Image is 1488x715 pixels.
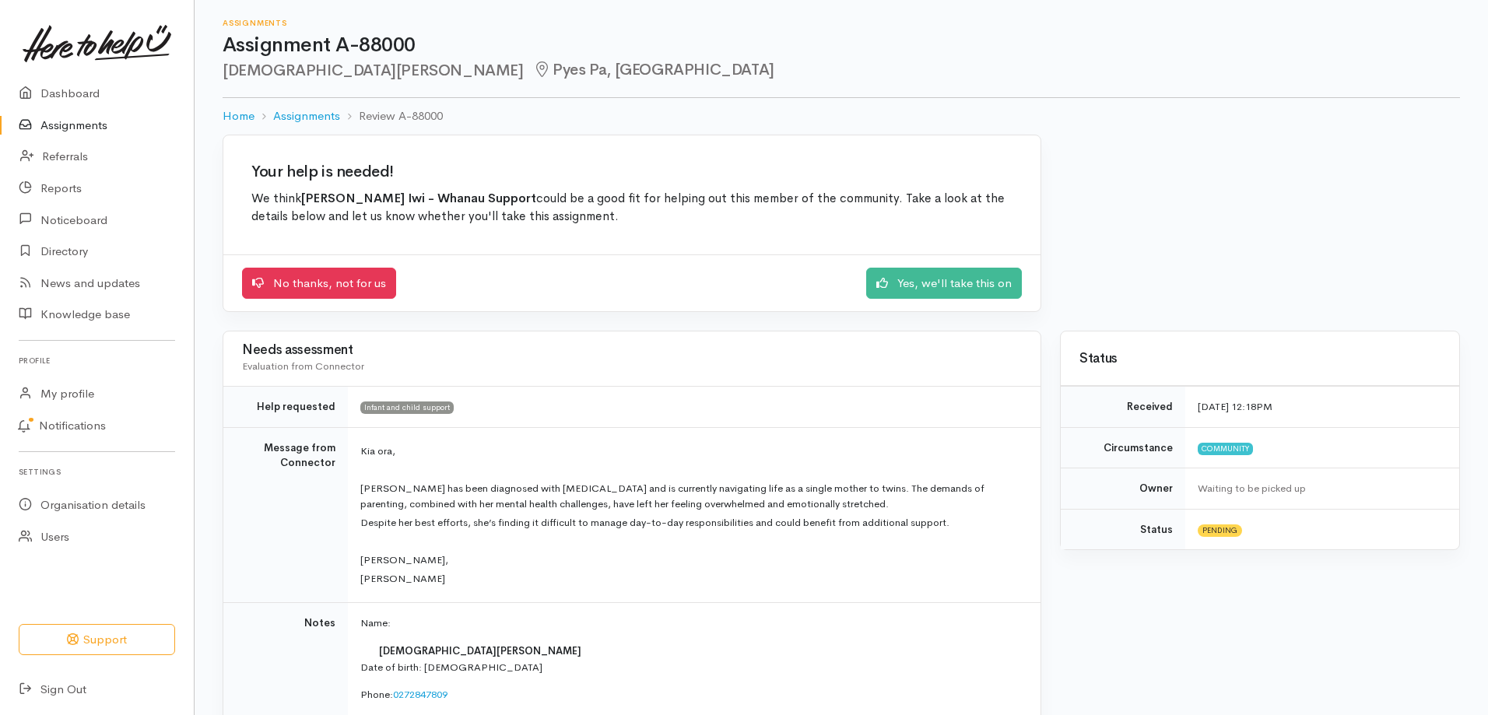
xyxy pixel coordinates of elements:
[1198,400,1272,413] time: [DATE] 12:18PM
[379,644,581,657] span: [DEMOGRAPHIC_DATA][PERSON_NAME]
[223,387,348,428] td: Help requested
[360,515,1022,531] p: Despite her best efforts, she’s finding it difficult to manage day-to-day responsibilities and co...
[242,268,396,300] a: No thanks, not for us
[19,624,175,656] button: Support
[19,461,175,482] h6: Settings
[360,481,1022,512] p: [PERSON_NAME] has been diagnosed with [MEDICAL_DATA] and is currently navigating life as a single...
[1198,481,1441,496] div: Waiting to be picked up
[360,687,1022,703] p: Phone:
[223,61,1460,79] h2: [DEMOGRAPHIC_DATA][PERSON_NAME]
[242,343,1022,358] h3: Needs assessment
[301,191,536,206] b: [PERSON_NAME] Iwi - Whanau Support
[393,688,447,701] a: 0272847809
[223,98,1460,135] nav: breadcrumb
[360,660,1022,675] p: Date of birth: [DEMOGRAPHIC_DATA]
[223,427,348,602] td: Message from Connector
[223,107,254,125] a: Home
[340,107,443,125] li: Review A-88000
[360,571,1022,587] p: [PERSON_NAME]
[360,552,1022,568] p: [PERSON_NAME],
[360,401,454,414] span: Infant and child support
[1079,352,1441,366] h3: Status
[223,19,1460,27] h6: Assignments
[1061,468,1185,510] td: Owner
[223,34,1460,57] h1: Assignment A-88000
[866,268,1022,300] a: Yes, we'll take this on
[19,350,175,371] h6: Profile
[1061,387,1185,428] td: Received
[273,107,340,125] a: Assignments
[1198,524,1242,537] span: Pending
[251,163,1012,181] h2: Your help is needed!
[1198,443,1253,455] span: Community
[242,359,364,373] span: Evaluation from Connector
[251,190,1012,226] p: We think could be a good fit for helping out this member of the community. Take a look at the det...
[533,60,774,79] span: Pyes Pa, [GEOGRAPHIC_DATA]
[1061,427,1185,468] td: Circumstance
[1061,509,1185,549] td: Status
[360,443,1022,459] p: Kia ora,
[360,615,1022,631] p: Name:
